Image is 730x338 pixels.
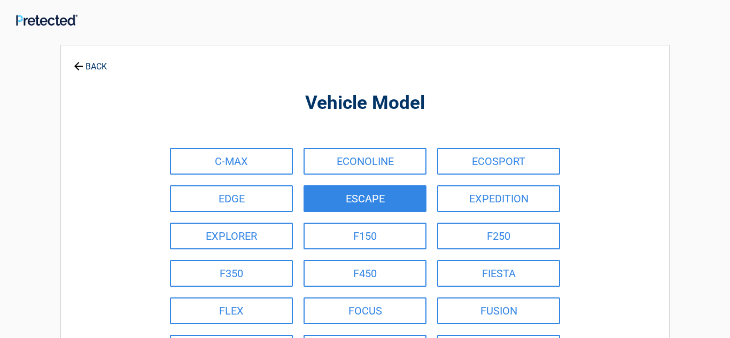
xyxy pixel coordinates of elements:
a: BACK [72,52,109,71]
a: F250 [437,223,560,249]
a: FUSION [437,297,560,324]
a: EXPLORER [170,223,293,249]
a: ECONOLINE [304,148,426,175]
a: C-MAX [170,148,293,175]
img: Main Logo [16,14,77,26]
a: ESCAPE [304,185,426,212]
a: F150 [304,223,426,249]
a: F350 [170,260,293,287]
a: FLEX [170,297,293,324]
a: EXPEDITION [437,185,560,212]
h2: Vehicle Model [120,91,610,116]
a: EDGE [170,185,293,212]
a: ECOSPORT [437,148,560,175]
a: F450 [304,260,426,287]
a: FOCUS [304,297,426,324]
a: FIESTA [437,260,560,287]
